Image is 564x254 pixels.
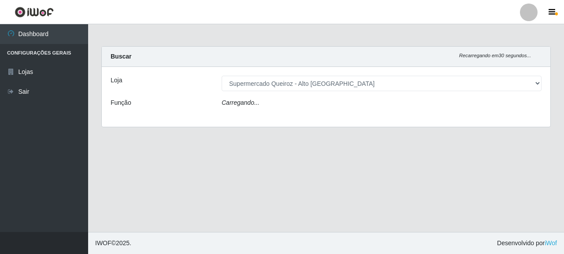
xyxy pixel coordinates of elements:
[545,239,557,247] a: iWof
[497,239,557,248] span: Desenvolvido por
[111,53,131,60] strong: Buscar
[459,53,531,58] i: Recarregando em 30 segundos...
[111,98,131,107] label: Função
[111,76,122,85] label: Loja
[95,239,131,248] span: © 2025 .
[222,99,260,106] i: Carregando...
[15,7,54,18] img: CoreUI Logo
[95,239,111,247] span: IWOF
